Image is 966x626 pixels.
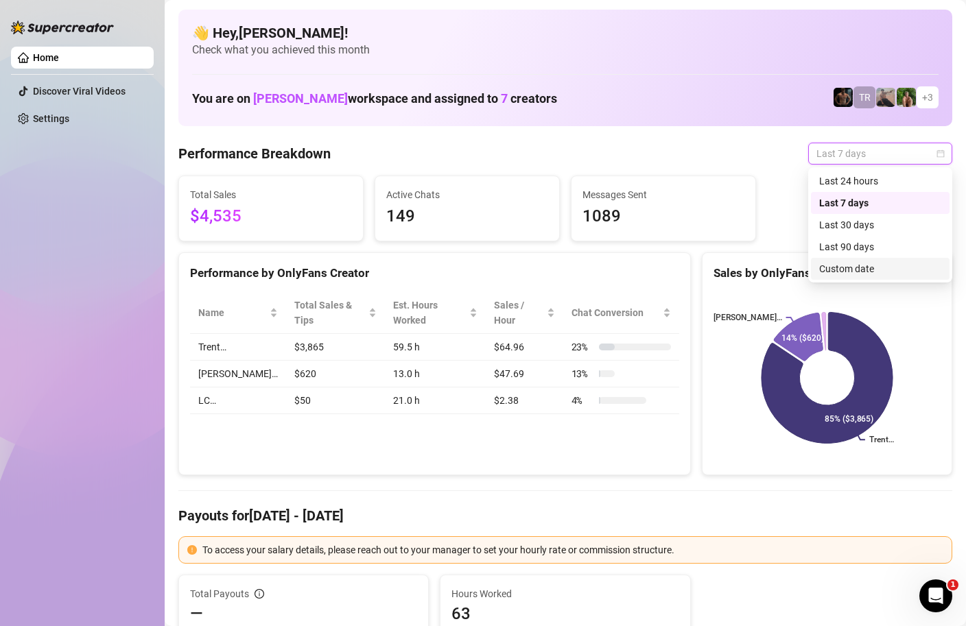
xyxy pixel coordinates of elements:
span: 13 % [572,366,593,381]
span: exclamation-circle [187,545,197,555]
div: Last 24 hours [819,173,941,189]
span: Sales / Hour [494,298,543,328]
td: 13.0 h [385,361,486,387]
span: Chat Conversion [572,305,660,320]
div: Last 90 days [811,236,950,258]
td: $50 [286,387,385,414]
span: Total Sales [190,187,352,202]
span: Hours Worked [451,586,679,601]
h4: 👋 Hey, [PERSON_NAME] ! [192,23,939,43]
span: $4,535 [190,204,352,230]
h4: Payouts for [DATE] - [DATE] [178,506,952,525]
iframe: Intercom live chat [919,579,952,612]
span: info-circle [255,589,264,599]
text: Trent… [869,435,894,445]
span: 7 [501,91,508,106]
span: 1 [947,579,958,590]
span: calendar [936,149,945,158]
div: Last 30 days [811,214,950,236]
th: Sales / Hour [486,292,563,334]
span: 1089 [582,204,744,230]
span: 23 % [572,339,593,354]
td: $47.69 [486,361,563,387]
th: Chat Conversion [563,292,679,334]
td: 21.0 h [385,387,486,414]
a: Discover Viral Videos [33,86,126,97]
td: LC… [190,387,286,414]
td: [PERSON_NAME]… [190,361,286,387]
div: Last 7 days [811,192,950,214]
a: Settings [33,113,69,124]
td: $64.96 [486,334,563,361]
td: $3,865 [286,334,385,361]
span: Active Chats [386,187,548,202]
span: Messages Sent [582,187,744,202]
h1: You are on workspace and assigned to creators [192,91,557,106]
h4: Performance Breakdown [178,144,331,163]
div: Sales by OnlyFans Creator [714,264,941,282]
span: [PERSON_NAME] [253,91,348,106]
span: Last 7 days [816,143,944,164]
span: TR [859,90,871,105]
div: Last 30 days [819,217,941,232]
div: Last 24 hours [811,170,950,192]
img: LC [876,88,895,107]
text: [PERSON_NAME]… [713,313,781,322]
span: + 3 [922,90,933,105]
td: $620 [286,361,385,387]
span: 63 [451,603,679,625]
div: Performance by OnlyFans Creator [190,264,679,282]
a: Home [33,52,59,63]
div: To access your salary details, please reach out to your manager to set your hourly rate or commis... [202,542,943,557]
span: — [190,603,203,625]
span: 149 [386,204,548,230]
div: Custom date [811,258,950,280]
div: Last 90 days [819,239,941,254]
th: Name [190,292,286,334]
img: logo-BBDzfeDw.svg [11,21,114,34]
img: Trent [834,88,853,107]
div: Last 7 days [819,195,941,210]
span: Check what you achieved this month [192,43,939,58]
span: 4 % [572,393,593,408]
th: Total Sales & Tips [286,292,385,334]
div: Est. Hours Worked [393,298,467,328]
span: Total Payouts [190,586,249,601]
td: 59.5 h [385,334,486,361]
td: $2.38 [486,387,563,414]
img: Nathaniel [897,88,916,107]
span: Total Sales & Tips [294,298,366,328]
div: Custom date [819,261,941,276]
span: Name [198,305,267,320]
td: Trent… [190,334,286,361]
